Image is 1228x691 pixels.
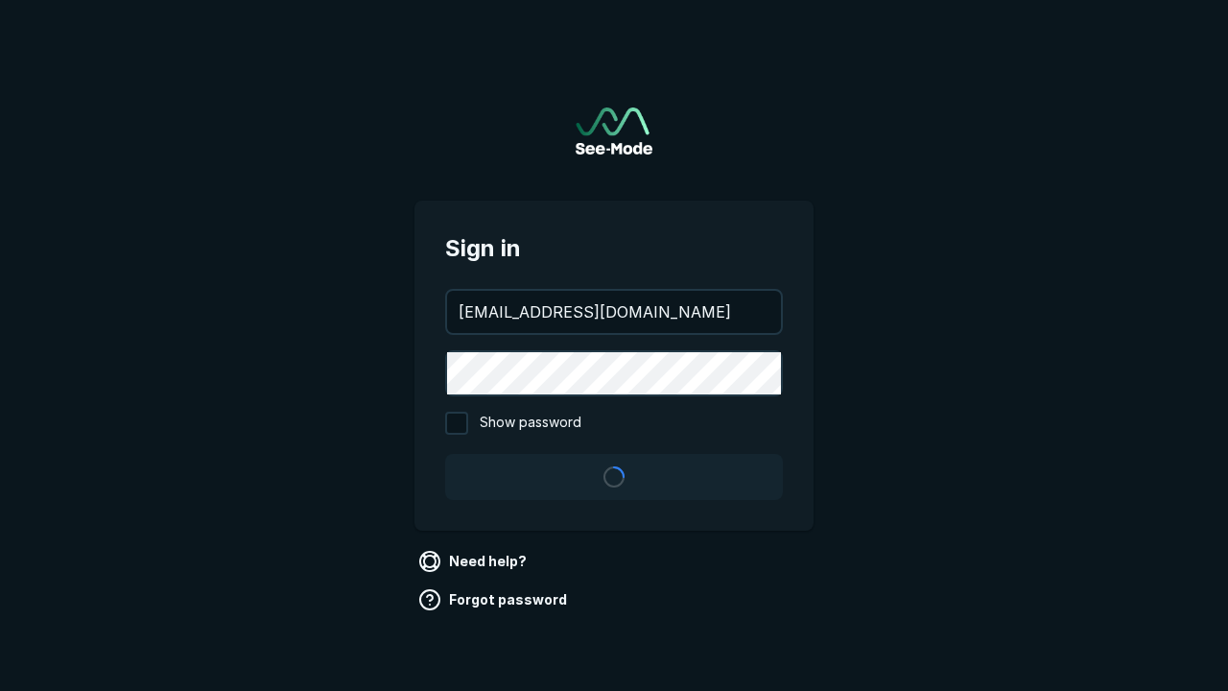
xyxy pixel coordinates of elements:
a: Need help? [414,546,534,577]
a: Go to sign in [576,107,652,155]
span: Show password [480,412,581,435]
a: Forgot password [414,584,575,615]
img: See-Mode Logo [576,107,652,155]
span: Sign in [445,231,783,266]
input: your@email.com [447,291,781,333]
